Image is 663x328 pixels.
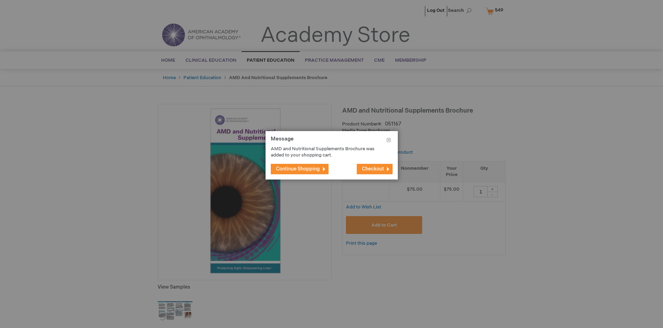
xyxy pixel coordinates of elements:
button: Checkout [357,164,393,174]
span: Checkout [362,166,384,172]
button: Continue Shopping [271,164,329,174]
span: Continue Shopping [276,166,320,172]
p: AMD and Nutritional Supplements Brochure was added to your shopping cart. [271,146,382,159]
h1: Message [271,136,393,146]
